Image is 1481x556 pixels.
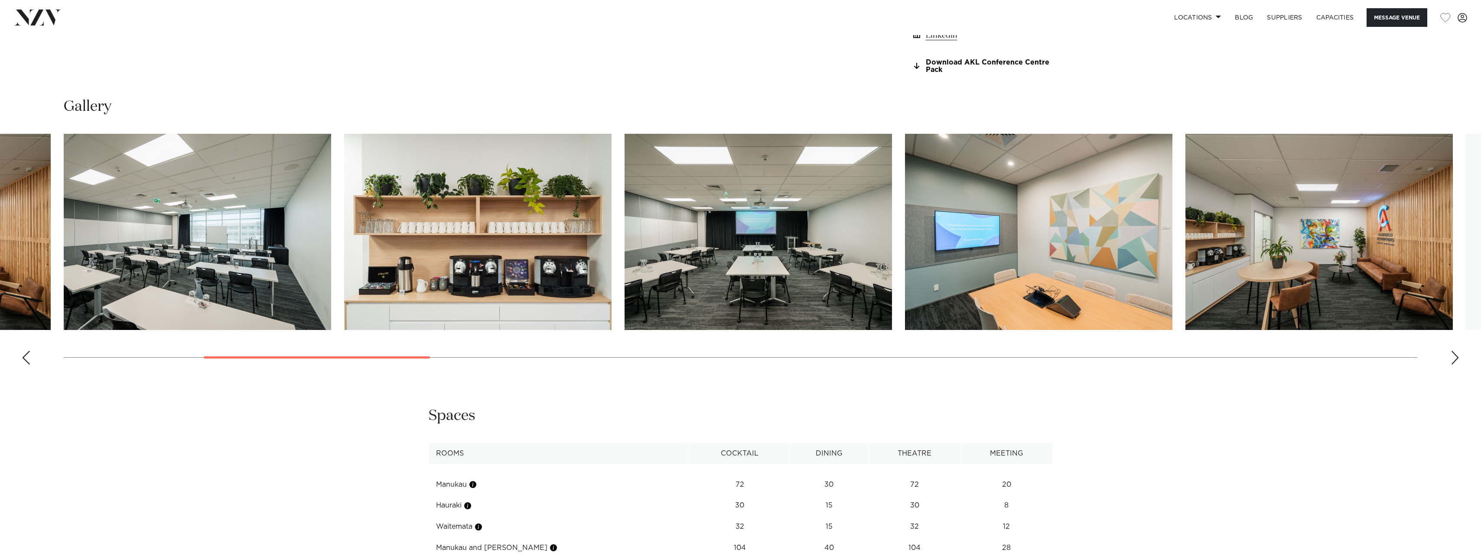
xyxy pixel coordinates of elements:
[961,443,1052,464] th: Meeting
[429,406,475,426] h2: Spaces
[64,134,331,330] swiper-slide: 4 / 29
[1167,8,1228,27] a: Locations
[1309,8,1361,27] a: Capacities
[869,495,961,516] td: 30
[869,516,961,537] td: 32
[1228,8,1260,27] a: BLOG
[790,443,869,464] th: Dining
[1185,134,1453,330] swiper-slide: 8 / 29
[869,443,961,464] th: Theatre
[344,134,612,330] swiper-slide: 5 / 29
[429,474,690,495] td: Manukau
[690,495,789,516] td: 30
[429,495,690,516] td: Hauraki
[1260,8,1309,27] a: SUPPLIERS
[905,134,1172,330] swiper-slide: 7 / 29
[429,516,690,537] td: Waitemata
[911,29,1053,42] a: LinkedIn
[790,474,869,495] td: 30
[1367,8,1427,27] button: Message Venue
[961,474,1052,495] td: 20
[429,443,690,464] th: Rooms
[961,516,1052,537] td: 12
[64,97,111,116] h2: Gallery
[625,134,892,330] swiper-slide: 6 / 29
[911,59,1053,74] a: Download AKL Conference Centre Pack
[690,443,789,464] th: Cocktail
[690,474,789,495] td: 72
[869,474,961,495] td: 72
[14,10,61,25] img: nzv-logo.png
[690,516,789,537] td: 32
[961,495,1052,516] td: 8
[790,495,869,516] td: 15
[790,516,869,537] td: 15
